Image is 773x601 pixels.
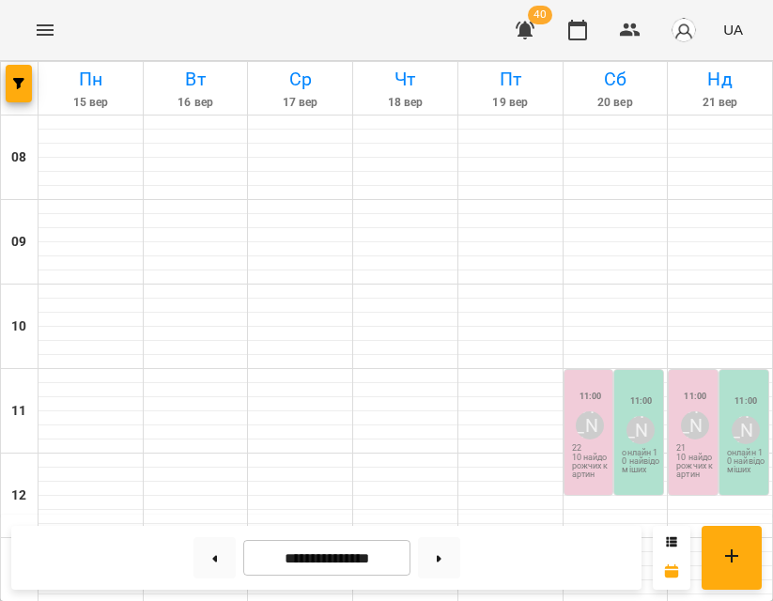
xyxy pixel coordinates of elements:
button: Menu [23,8,68,53]
div: Садовенко Оксана [626,416,655,444]
h6: Чт [356,65,455,94]
div: Садовенко Оксана [732,416,760,444]
label: 11:00 [580,390,602,403]
h6: 18 вер [356,94,455,112]
h6: 12 [11,485,26,506]
h6: Ср [251,65,349,94]
span: 40 [528,6,552,24]
h6: Пт [461,65,560,94]
h6: 08 [11,147,26,168]
h6: 21 вер [671,94,769,112]
div: Несененко Ганна Сергіївна [576,411,604,439]
p: 21 [676,444,714,453]
button: UA [716,12,750,47]
h6: 09 [11,232,26,253]
img: avatar_s.png [671,17,697,43]
h6: Сб [566,65,665,94]
label: 11:00 [630,394,653,408]
h6: 15 вер [41,94,140,112]
p: 22 [572,444,610,453]
h6: 10 [11,316,26,337]
div: Олександра Слодзік [681,411,709,439]
label: 11:00 [734,394,757,408]
label: 11:00 [684,390,706,403]
h6: 19 вер [461,94,560,112]
h6: Нд [671,65,769,94]
h6: 17 вер [251,94,349,112]
h6: Вт [147,65,245,94]
p: 10 найдорожчих картин [572,454,610,479]
span: UA [723,20,743,39]
h6: 11 [11,401,26,422]
p: онлайн 10 найвідоміших [622,449,659,474]
h6: 20 вер [566,94,665,112]
h6: 16 вер [147,94,245,112]
h6: Пн [41,65,140,94]
p: 10 найдорожчих картин [676,454,714,479]
p: онлайн 10 найвідоміших [727,449,765,474]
